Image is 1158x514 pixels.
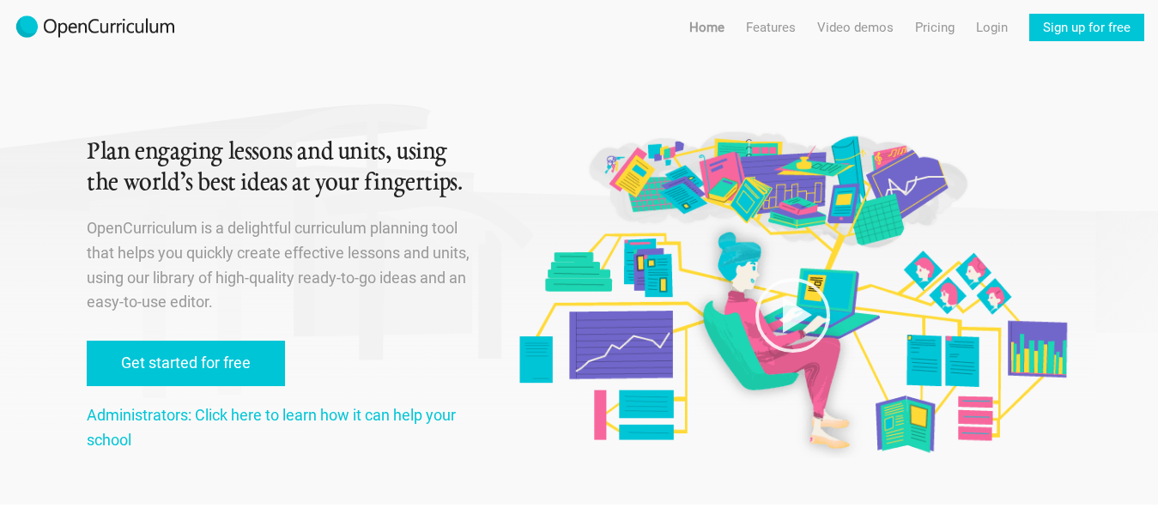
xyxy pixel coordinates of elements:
[14,14,177,41] img: 2017-logo-m.png
[87,341,285,386] a: Get started for free
[87,137,474,199] h1: Plan engaging lessons and units, using the world’s best ideas at your fingertips.
[1029,14,1144,41] a: Sign up for free
[817,14,894,41] a: Video demos
[87,216,474,315] p: OpenCurriculum is a delightful curriculum planning tool that helps you quickly create effective l...
[746,14,796,41] a: Features
[976,14,1008,41] a: Login
[915,14,955,41] a: Pricing
[87,406,456,449] a: Administrators: Click here to learn how it can help your school
[689,14,725,41] a: Home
